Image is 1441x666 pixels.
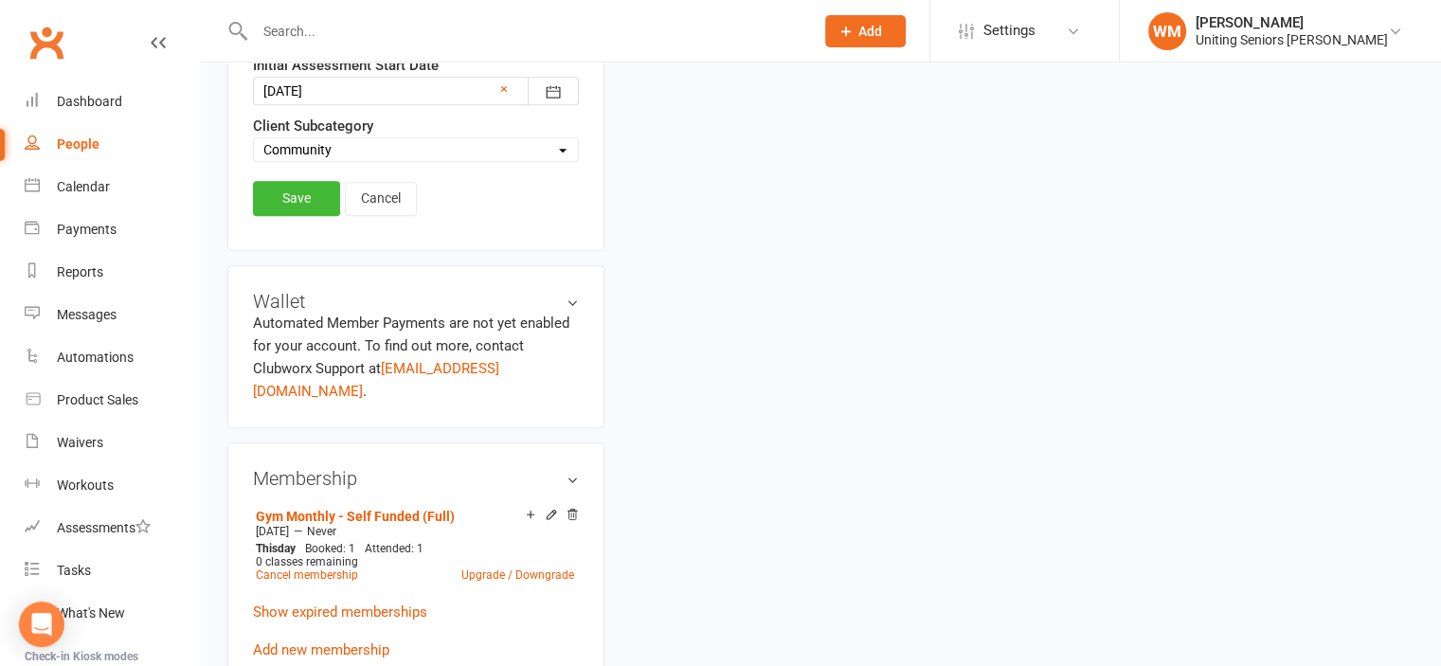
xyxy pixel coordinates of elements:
[25,379,200,422] a: Product Sales
[25,166,200,208] a: Calendar
[500,78,508,100] a: ×
[57,307,117,322] div: Messages
[253,468,579,489] h3: Membership
[57,563,91,578] div: Tasks
[1148,12,1186,50] div: WM
[25,507,200,549] a: Assessments
[253,115,373,137] label: Client Subcategory
[256,542,278,555] span: This
[19,602,64,647] div: Open Intercom Messenger
[461,568,574,582] a: Upgrade / Downgrade
[25,208,200,251] a: Payments
[25,336,200,379] a: Automations
[57,136,99,152] div: People
[983,9,1036,52] span: Settings
[825,15,906,47] button: Add
[253,181,340,215] a: Save
[57,350,134,365] div: Automations
[858,24,882,39] span: Add
[57,435,103,450] div: Waivers
[253,603,427,621] a: Show expired memberships
[57,94,122,109] div: Dashboard
[256,555,358,568] span: 0 classes remaining
[57,605,125,621] div: What's New
[25,251,200,294] a: Reports
[57,520,151,535] div: Assessments
[25,294,200,336] a: Messages
[253,291,579,312] h3: Wallet
[23,19,70,66] a: Clubworx
[251,542,300,555] div: day
[253,641,389,658] a: Add new membership
[253,360,499,400] a: [EMAIL_ADDRESS][DOMAIN_NAME]
[57,392,138,407] div: Product Sales
[256,568,358,582] a: Cancel membership
[1196,31,1388,48] div: Uniting Seniors [PERSON_NAME]
[307,525,336,538] span: Never
[305,542,355,555] span: Booked: 1
[25,592,200,635] a: What's New
[25,549,200,592] a: Tasks
[57,264,103,279] div: Reports
[365,542,423,555] span: Attended: 1
[253,54,439,77] label: Initial Assessment Start Date
[25,464,200,507] a: Workouts
[25,422,200,464] a: Waivers
[25,81,200,123] a: Dashboard
[345,182,417,216] a: Cancel
[57,222,117,237] div: Payments
[253,315,569,400] no-payment-system: Automated Member Payments are not yet enabled for your account. To find out more, contact Clubwor...
[57,477,114,493] div: Workouts
[256,509,455,524] a: Gym Monthly - Self Funded (Full)
[25,123,200,166] a: People
[57,179,110,194] div: Calendar
[256,525,289,538] span: [DATE]
[251,524,579,539] div: —
[249,18,801,45] input: Search...
[1196,14,1388,31] div: [PERSON_NAME]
